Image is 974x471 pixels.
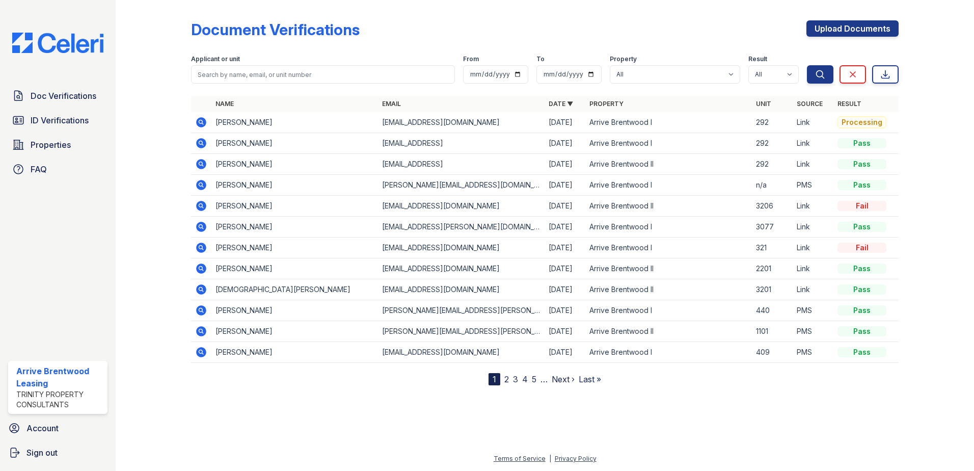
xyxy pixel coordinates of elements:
[585,279,752,300] td: Arrive Brentwood II
[793,196,833,217] td: Link
[752,342,793,363] td: 409
[752,321,793,342] td: 1101
[545,217,585,238] td: [DATE]
[793,154,833,175] td: Link
[793,238,833,258] td: Link
[211,112,378,133] td: [PERSON_NAME]
[793,175,833,196] td: PMS
[26,422,59,434] span: Account
[211,154,378,175] td: [PERSON_NAME]
[752,300,793,321] td: 440
[752,112,793,133] td: 292
[837,159,886,169] div: Pass
[16,365,103,389] div: Arrive Brentwood Leasing
[378,342,545,363] td: [EMAIL_ADDRESS][DOMAIN_NAME]
[585,300,752,321] td: Arrive Brentwood I
[378,217,545,238] td: [EMAIL_ADDRESS][PERSON_NAME][DOMAIN_NAME]
[837,180,886,190] div: Pass
[610,55,637,63] label: Property
[16,389,103,410] div: Trinity Property Consultants
[211,300,378,321] td: [PERSON_NAME]
[545,154,585,175] td: [DATE]
[378,258,545,279] td: [EMAIL_ADDRESS][DOMAIN_NAME]
[211,279,378,300] td: [DEMOGRAPHIC_DATA][PERSON_NAME]
[793,300,833,321] td: PMS
[752,279,793,300] td: 3201
[378,133,545,154] td: [EMAIL_ADDRESS]
[8,159,107,179] a: FAQ
[211,342,378,363] td: [PERSON_NAME]
[191,55,240,63] label: Applicant or unit
[585,217,752,238] td: Arrive Brentwood I
[545,258,585,279] td: [DATE]
[211,321,378,342] td: [PERSON_NAME]
[837,347,886,357] div: Pass
[8,110,107,130] a: ID Verifications
[211,258,378,279] td: [PERSON_NAME]
[545,342,585,363] td: [DATE]
[382,100,401,108] a: Email
[549,455,551,462] div: |
[4,442,112,463] button: Sign out
[837,201,886,211] div: Fail
[532,374,536,384] a: 5
[545,133,585,154] td: [DATE]
[545,238,585,258] td: [DATE]
[837,284,886,295] div: Pass
[589,100,624,108] a: Property
[837,243,886,253] div: Fail
[378,321,545,342] td: [PERSON_NAME][EMAIL_ADDRESS][PERSON_NAME][DOMAIN_NAME]
[26,447,58,459] span: Sign out
[463,55,479,63] label: From
[31,114,89,126] span: ID Verifications
[191,65,455,84] input: Search by name, email, or unit number
[585,154,752,175] td: Arrive Brentwood II
[837,100,861,108] a: Result
[545,112,585,133] td: [DATE]
[494,455,546,462] a: Terms of Service
[4,33,112,53] img: CE_Logo_Blue-a8612792a0a2168367f1c8372b55b34899dd931a85d93a1a3d3e32e68fde9ad4.png
[752,133,793,154] td: 292
[215,100,234,108] a: Name
[555,455,597,462] a: Privacy Policy
[585,175,752,196] td: Arrive Brentwood I
[793,112,833,133] td: Link
[748,55,767,63] label: Result
[752,238,793,258] td: 321
[4,418,112,438] a: Account
[752,154,793,175] td: 292
[585,342,752,363] td: Arrive Brentwood I
[837,116,886,128] div: Processing
[797,100,823,108] a: Source
[31,139,71,151] span: Properties
[8,135,107,155] a: Properties
[585,321,752,342] td: Arrive Brentwood II
[756,100,771,108] a: Unit
[752,175,793,196] td: n/a
[8,86,107,106] a: Doc Verifications
[806,20,899,37] a: Upload Documents
[793,342,833,363] td: PMS
[793,217,833,238] td: Link
[793,279,833,300] td: Link
[378,300,545,321] td: [PERSON_NAME][EMAIL_ADDRESS][PERSON_NAME][DOMAIN_NAME]
[752,196,793,217] td: 3206
[585,238,752,258] td: Arrive Brentwood I
[378,175,545,196] td: [PERSON_NAME][EMAIL_ADDRESS][DOMAIN_NAME]
[793,258,833,279] td: Link
[545,321,585,342] td: [DATE]
[837,138,886,148] div: Pass
[585,112,752,133] td: Arrive Brentwood I
[378,279,545,300] td: [EMAIL_ADDRESS][DOMAIN_NAME]
[545,300,585,321] td: [DATE]
[211,133,378,154] td: [PERSON_NAME]
[552,374,575,384] a: Next ›
[545,279,585,300] td: [DATE]
[211,196,378,217] td: [PERSON_NAME]
[837,326,886,336] div: Pass
[540,373,548,385] span: …
[489,373,500,385] div: 1
[211,217,378,238] td: [PERSON_NAME]
[191,20,360,39] div: Document Verifications
[752,217,793,238] td: 3077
